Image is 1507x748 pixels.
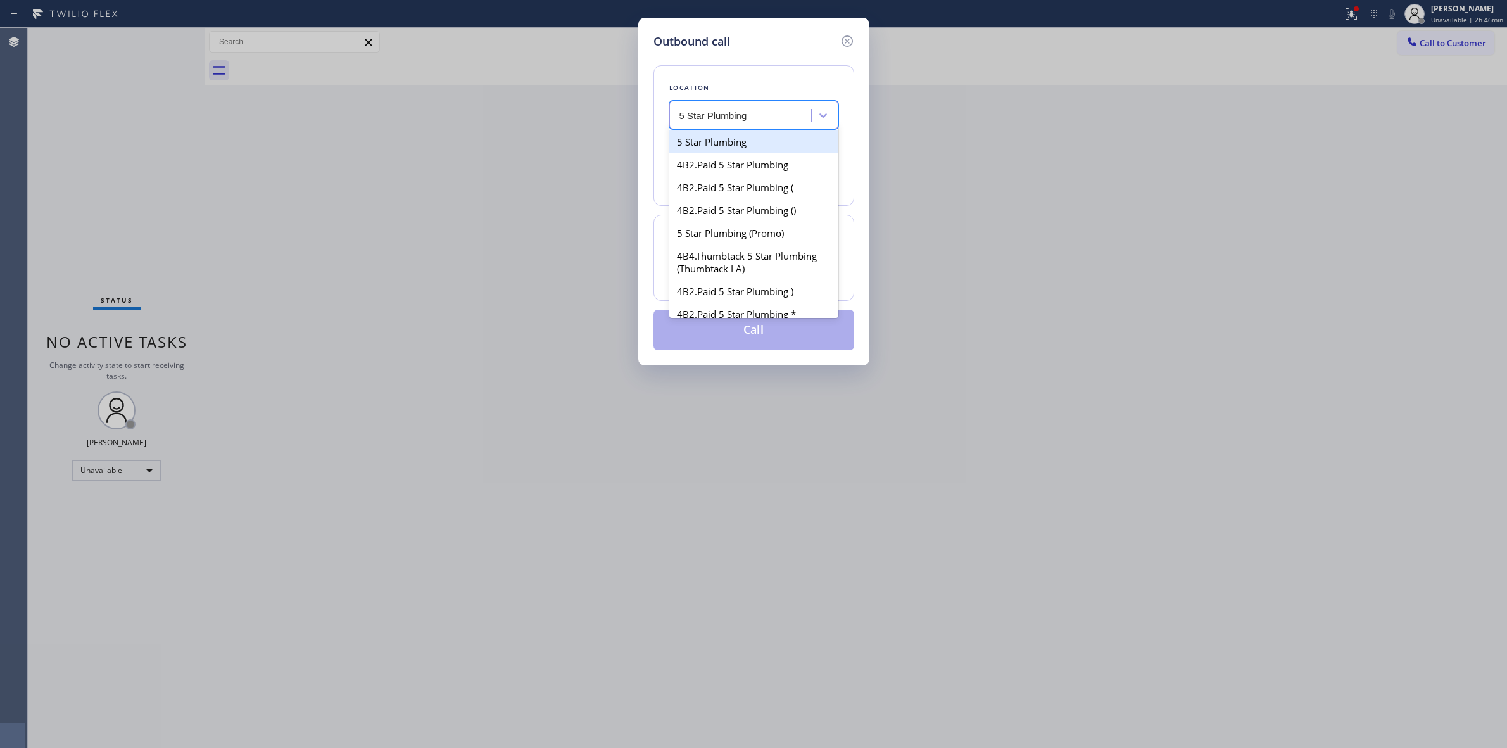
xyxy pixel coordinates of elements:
[653,33,730,50] h5: Outbound call
[669,280,838,303] div: 4B2.Paid 5 Star Plumbing )
[669,130,838,153] div: 5 Star Plumbing
[669,153,838,176] div: 4B2.Paid 5 Star Plumbing
[669,199,838,222] div: 4B2.Paid 5 Star Plumbing ()
[669,303,838,326] div: 4B2.Paid 5 Star Plumbing *
[669,81,838,94] div: Location
[669,244,838,280] div: 4B4.Thumbtack 5 Star Plumbing (Thumbtack LA)
[653,310,854,350] button: Call
[669,176,838,199] div: 4B2.Paid 5 Star Plumbing (
[669,222,838,244] div: 5 Star Plumbing (Promo)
